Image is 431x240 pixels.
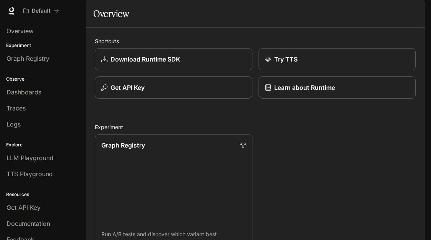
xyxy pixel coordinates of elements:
[95,37,416,45] h2: Shortcuts
[274,83,335,92] p: Learn about Runtime
[20,3,62,18] button: All workspaces
[32,8,50,14] p: Default
[259,48,416,70] a: Try TTS
[93,6,129,21] h1: Overview
[95,76,252,99] button: Get API Key
[101,141,145,150] p: Graph Registry
[111,55,180,64] p: Download Runtime SDK
[95,48,252,70] a: Download Runtime SDK
[259,76,416,99] a: Learn about Runtime
[274,55,298,64] p: Try TTS
[95,123,416,131] h2: Experiment
[111,83,145,92] p: Get API Key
